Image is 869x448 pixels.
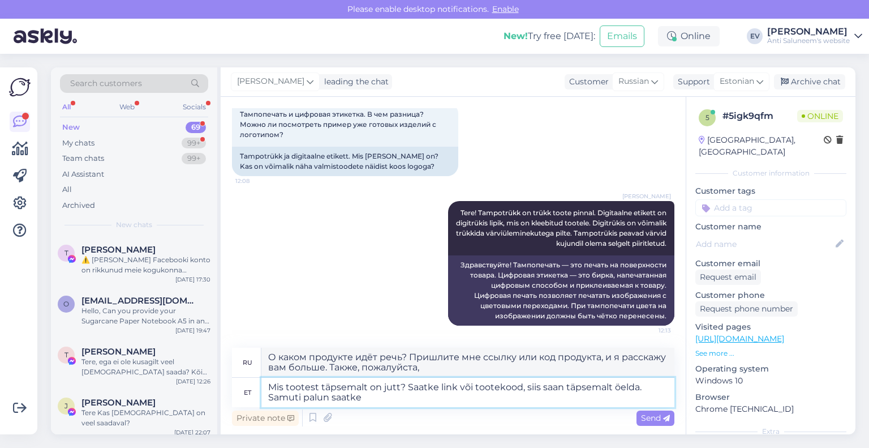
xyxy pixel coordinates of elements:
[116,220,152,230] span: New chats
[456,208,668,248] span: Tere! Tampotrükk on trükk toote pinnal. Digitaalne etikett on digitrükis lipik, mis on kleebitud ...
[699,134,824,158] div: [GEOGRAPHIC_DATA], [GEOGRAPHIC_DATA]
[174,428,210,437] div: [DATE] 22:07
[695,289,846,301] p: Customer phone
[695,301,798,317] div: Request phone number
[767,27,850,36] div: [PERSON_NAME]
[62,153,104,164] div: Team chats
[243,353,252,372] div: ru
[695,270,761,285] div: Request email
[747,28,763,44] div: EV
[62,169,104,180] div: AI Assistant
[81,347,156,357] span: Triin Mägi
[622,192,671,200] span: [PERSON_NAME]
[237,75,304,88] span: [PERSON_NAME]
[695,334,784,344] a: [URL][DOMAIN_NAME]
[70,78,142,89] span: Search customers
[186,122,206,133] div: 69
[235,177,278,185] span: 12:08
[565,76,609,88] div: Customer
[695,375,846,387] p: Windows 10
[629,326,671,335] span: 12:13
[175,326,210,335] div: [DATE] 19:47
[182,153,206,164] div: 99+
[81,398,156,408] span: Jaanika Palmik
[695,321,846,333] p: Visited pages
[320,76,389,88] div: leading the chat
[696,238,833,250] input: Add name
[658,26,720,46] div: Online
[618,75,649,88] span: Russian
[64,402,68,410] span: J
[81,255,210,275] div: ⚠️ [PERSON_NAME] Facebooki konto on rikkunud meie kogukonna standardeid. Meie süsteem on saanud p...
[797,110,843,122] span: Online
[64,249,68,257] span: T
[774,74,845,89] div: Archive chat
[600,25,644,47] button: Emails
[504,29,595,43] div: Try free [DATE]:
[448,255,674,326] div: Здравствуйте! Тампопечать — это печать на поверхности товара. Цифровая этикетка — это бирка, напе...
[641,413,670,423] span: Send
[720,75,754,88] span: Estonian
[117,100,137,114] div: Web
[62,184,72,195] div: All
[767,27,862,45] a: [PERSON_NAME]Anti Saluneem's website
[695,391,846,403] p: Browser
[81,408,210,428] div: Tere Kas [DEMOGRAPHIC_DATA] on veel saadaval?
[81,245,156,255] span: Tom Haja
[261,348,674,377] textarea: О каком продукте идёт речь? Пришлите мне ссылку или код продукта, и я расскажу вам больше. Также,...
[232,147,458,176] div: Tampotrükk ja digitaalne etikett. Mis [PERSON_NAME] on? Kas on võimalik näha valmistoodete näidis...
[695,403,846,415] p: Chrome [TECHNICAL_ID]
[63,300,69,308] span: o
[180,100,208,114] div: Socials
[232,411,299,426] div: Private note
[489,4,522,14] span: Enable
[81,306,210,326] div: Hello, Can you provide your Sugarcane Paper Notebook A5 in an unlined (blank) version? The produc...
[695,221,846,233] p: Customer name
[695,426,846,437] div: Extra
[240,110,438,139] span: Тампопечать и цифровая этикетка. В чем разница? Можно ли посмотреть пример уже готовых изделий с ...
[695,168,846,178] div: Customer information
[81,296,199,306] span: otopix@gmail.com
[695,185,846,197] p: Customer tags
[705,113,709,122] span: 5
[62,200,95,211] div: Archived
[504,31,528,41] b: New!
[64,351,68,359] span: T
[182,138,206,149] div: 99+
[176,377,210,386] div: [DATE] 12:26
[60,100,73,114] div: All
[175,275,210,284] div: [DATE] 17:30
[695,363,846,375] p: Operating system
[9,76,31,98] img: Askly Logo
[62,122,80,133] div: New
[673,76,710,88] div: Support
[695,348,846,359] p: See more ...
[244,383,251,402] div: et
[722,109,797,123] div: # 5igk9qfm
[62,138,94,149] div: My chats
[695,258,846,270] p: Customer email
[767,36,850,45] div: Anti Saluneem's website
[81,357,210,377] div: Tere, ega ei ole kusagilt veel [DEMOGRAPHIC_DATA] saada? Kõik läksid välja
[695,199,846,216] input: Add a tag
[261,378,674,407] textarea: Mis tootest täpsemalt on jutt? Saatke link või tootekood, siis saan täpsemalt öelda. Samuti palun...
